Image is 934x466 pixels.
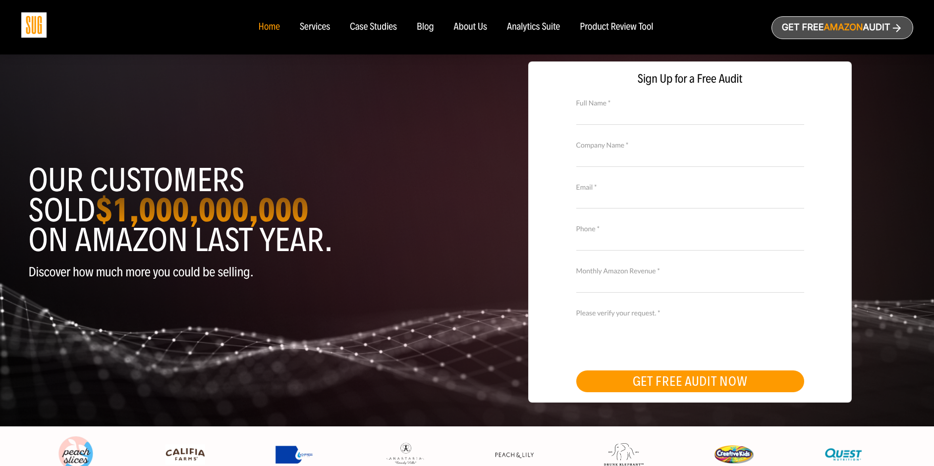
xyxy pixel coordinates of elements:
input: Contact Number * [576,233,804,251]
iframe: reCAPTCHA [576,317,727,356]
img: Express Water [275,446,315,464]
span: Sign Up for a Free Audit [539,72,841,86]
label: Email * [576,182,804,193]
a: Get freeAmazonAudit [771,16,913,39]
a: About Us [454,22,488,33]
a: Product Review Tool [580,22,653,33]
img: Drunk Elephant [604,443,644,466]
a: Services [300,22,330,33]
img: Creative Kids [714,445,754,464]
input: Company Name * [576,149,804,166]
a: Blog [417,22,434,33]
label: Full Name * [576,98,804,108]
a: Analytics Suite [507,22,560,33]
label: Please verify your request. * [576,308,804,318]
img: Quest Nutriton [824,444,863,465]
strong: $1,000,000,000 [95,190,308,230]
input: Monthly Amazon Revenue * [576,275,804,293]
label: Company Name * [576,140,804,151]
span: Amazon [824,22,863,33]
h1: Our customers sold on Amazon last year. [29,165,460,255]
label: Monthly Amazon Revenue * [576,265,804,276]
p: Discover how much more you could be selling. [29,265,460,279]
img: Anastasia Beverly Hills [385,442,425,466]
input: Email * [576,191,804,208]
a: Home [258,22,279,33]
button: GET FREE AUDIT NOW [576,370,804,392]
input: Full Name * [576,107,804,124]
img: Peach & Lily [494,452,534,459]
a: Case Studies [350,22,397,33]
img: Sug [21,12,47,38]
img: Califia Farms [165,444,205,465]
label: Phone * [576,223,804,234]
